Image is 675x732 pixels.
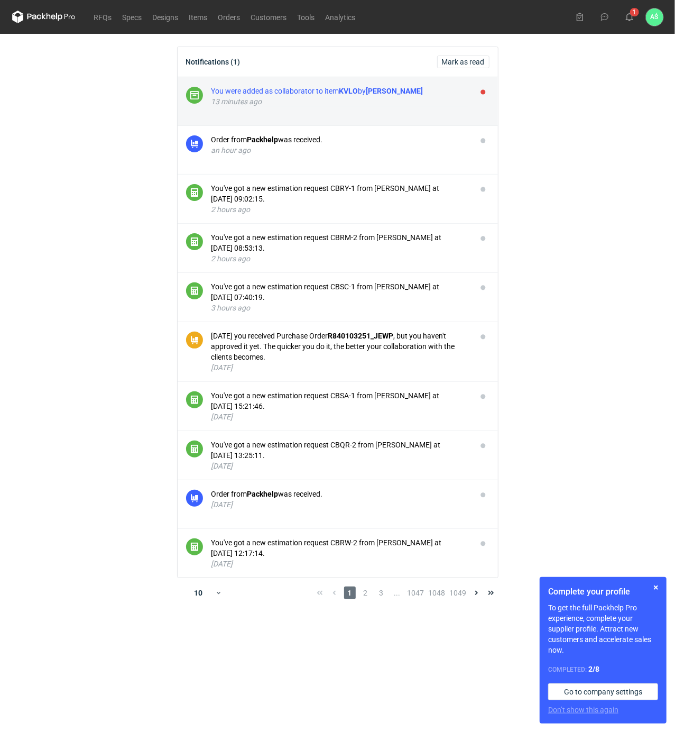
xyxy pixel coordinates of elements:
strong: [PERSON_NAME] [366,87,423,95]
div: You've got a new estimation request CBSC-1 from [PERSON_NAME] at [DATE] 07:40:19. [211,281,468,303]
a: Orders [213,11,246,23]
a: Specs [117,11,147,23]
button: Mark as read [437,56,489,68]
svg: Packhelp Pro [12,11,76,23]
button: You've got a new estimation request CBRW-2 from [PERSON_NAME] at [DATE] 12:17:14.[DATE] [211,537,468,569]
strong: R840103251_JEWP [328,332,394,340]
span: 1047 [408,587,424,599]
div: 2 hours ago [211,253,468,264]
button: 1 [621,8,638,25]
a: Tools [292,11,320,23]
div: an hour ago [211,145,468,155]
div: Order from was received. [211,134,468,145]
div: Adrian Świerżewski [646,8,663,26]
div: Notifications (1) [186,58,241,66]
button: AŚ [646,8,663,26]
div: [DATE] [211,499,468,510]
button: Don’t show this again [548,704,618,715]
div: You've got a new estimation request CBRM-2 from [PERSON_NAME] at [DATE] 08:53:13. [211,232,468,253]
span: 1049 [450,587,467,599]
div: Completed: [548,664,658,675]
strong: Packhelp [247,490,279,498]
div: 10 [181,585,216,600]
div: [DATE] [211,559,468,569]
button: Order fromPackhelpwas received.[DATE] [211,489,468,510]
strong: 2 / 8 [588,665,599,673]
a: Items [184,11,213,23]
div: [DATE] [211,362,468,373]
div: You were added as collaborator to item by [211,86,468,96]
a: Designs [147,11,184,23]
div: [DATE] you received Purchase Order , but you haven't approved it yet. The quicker you do it, the ... [211,331,468,362]
div: Order from was received. [211,489,468,499]
button: You've got a new estimation request CBQR-2 from [PERSON_NAME] at [DATE] 13:25:11.[DATE] [211,440,468,471]
div: 13 minutes ago [211,96,468,107]
p: To get the full Packhelp Pro experience, complete your supplier profile. Attract new customers an... [548,602,658,655]
div: [DATE] [211,461,468,471]
button: You've got a new estimation request CBSA-1 from [PERSON_NAME] at [DATE] 15:21:46.[DATE] [211,390,468,422]
button: You've got a new estimation request CBSC-1 from [PERSON_NAME] at [DATE] 07:40:19.3 hours ago [211,281,468,313]
button: You've got a new estimation request CBRY-1 from [PERSON_NAME] at [DATE] 09:02:15.2 hours ago [211,183,468,215]
a: Go to company settings [548,683,658,700]
a: Customers [246,11,292,23]
div: 3 hours ago [211,303,468,313]
span: 2 [360,587,372,599]
button: You've got a new estimation request CBRM-2 from [PERSON_NAME] at [DATE] 08:53:13.2 hours ago [211,232,468,264]
div: 2 hours ago [211,204,468,215]
div: You've got a new estimation request CBRW-2 from [PERSON_NAME] at [DATE] 12:17:14. [211,537,468,559]
a: Analytics [320,11,361,23]
button: Skip for now [650,581,662,594]
span: 3 [376,587,387,599]
div: You've got a new estimation request CBRY-1 from [PERSON_NAME] at [DATE] 09:02:15. [211,183,468,204]
span: 1048 [429,587,446,599]
h1: Complete your profile [548,585,658,598]
button: Order fromPackhelpwas received.an hour ago [211,134,468,155]
div: You've got a new estimation request CBQR-2 from [PERSON_NAME] at [DATE] 13:25:11. [211,440,468,461]
span: ... [392,587,403,599]
div: You've got a new estimation request CBSA-1 from [PERSON_NAME] at [DATE] 15:21:46. [211,390,468,411]
button: [DATE] you received Purchase OrderR840103251_JEWP, but you haven't approved it yet. The quicker y... [211,331,468,373]
div: [DATE] [211,411,468,422]
button: You were added as collaborator to itemKVLOby[PERSON_NAME]13 minutes ago [211,86,468,107]
a: RFQs [89,11,117,23]
span: 1 [344,587,356,599]
strong: KVLO [339,87,358,95]
strong: Packhelp [247,135,279,144]
span: Mark as read [442,58,485,66]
